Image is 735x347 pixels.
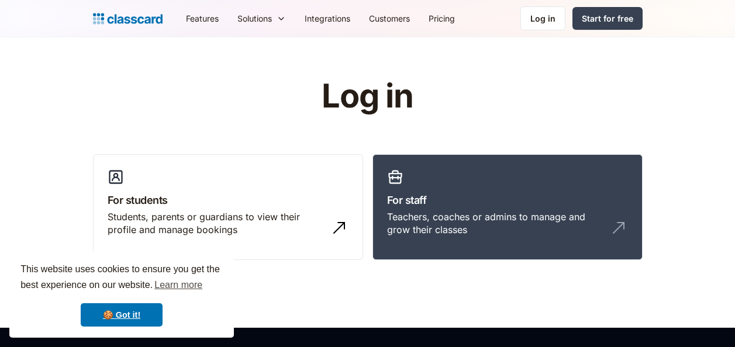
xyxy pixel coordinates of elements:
div: Students, parents or guardians to view their profile and manage bookings [108,210,325,237]
a: For studentsStudents, parents or guardians to view their profile and manage bookings [93,154,363,261]
a: dismiss cookie message [81,303,163,327]
div: Start for free [582,12,633,25]
div: Solutions [237,12,272,25]
div: Teachers, coaches or admins to manage and grow their classes [387,210,605,237]
a: Log in [520,6,565,30]
span: This website uses cookies to ensure you get the best experience on our website. [20,262,223,294]
a: Integrations [295,5,360,32]
div: cookieconsent [9,251,234,338]
a: home [93,11,163,27]
a: Start for free [572,7,643,30]
div: Solutions [228,5,295,32]
a: Pricing [419,5,464,32]
h1: Log in [182,78,553,114]
h3: For staff [387,192,628,208]
a: For staffTeachers, coaches or admins to manage and grow their classes [372,154,643,261]
h3: For students [108,192,348,208]
a: Features [177,5,228,32]
div: Log in [530,12,555,25]
a: Customers [360,5,419,32]
a: learn more about cookies [153,276,204,294]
